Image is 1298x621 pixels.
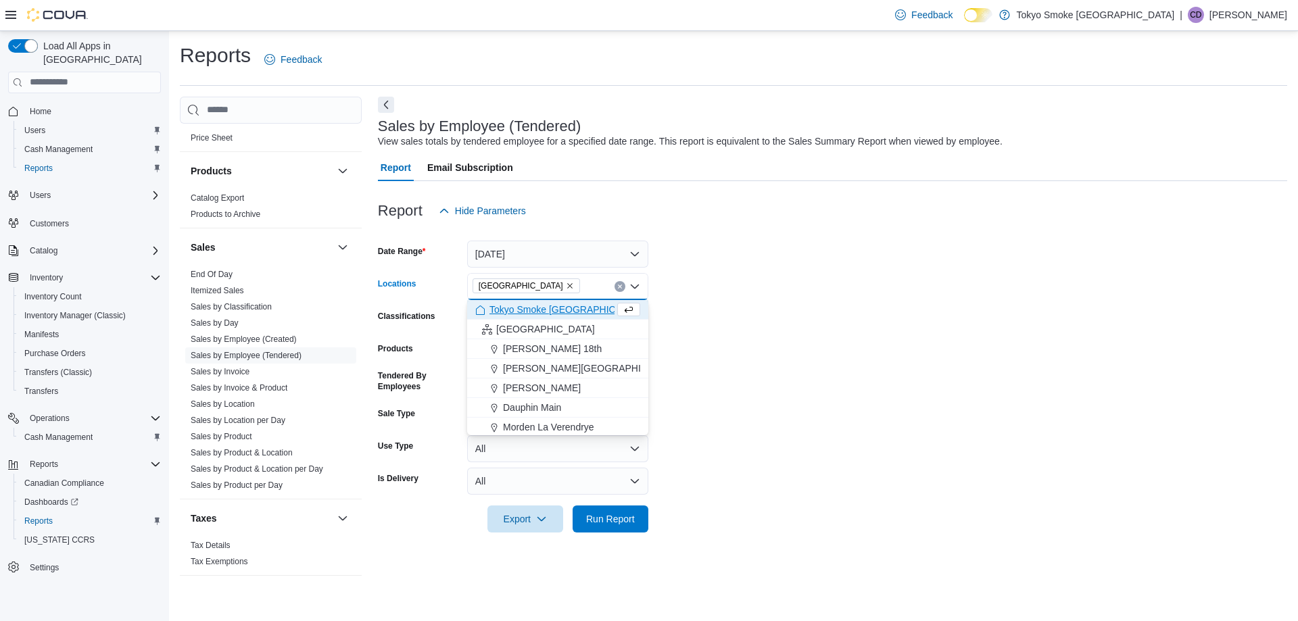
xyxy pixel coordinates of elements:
label: Is Delivery [378,473,418,484]
label: Classifications [378,311,435,322]
span: Sales by Day [191,318,239,328]
a: Sales by Location per Day [191,416,285,425]
div: Taxes [180,537,362,575]
span: Manifests [19,326,161,343]
a: Sales by Invoice & Product [191,383,287,393]
span: [PERSON_NAME] [503,381,581,395]
a: End Of Day [191,270,233,279]
button: Operations [24,410,75,426]
span: Sales by Invoice [191,366,249,377]
button: Operations [3,409,166,428]
button: Reports [3,455,166,474]
span: Inventory [30,272,63,283]
button: Manifests [14,325,166,344]
button: All [467,468,648,495]
a: Purchase Orders [19,345,91,362]
span: Sales by Product & Location [191,447,293,458]
button: Cash Management [14,140,166,159]
div: Products [180,190,362,228]
a: Sales by Employee (Created) [191,334,297,344]
button: Home [3,101,166,121]
span: Cash Management [19,429,161,445]
span: End Of Day [191,269,233,280]
span: Feedback [911,8,953,22]
a: Sales by Day [191,318,239,328]
h1: Reports [180,42,251,69]
nav: Complex example [8,96,161,612]
span: Transfers [19,383,161,399]
a: Sales by Invoice [191,367,249,376]
h3: Sales [191,241,216,254]
span: Settings [30,562,59,573]
span: [US_STATE] CCRS [24,535,95,545]
span: [GEOGRAPHIC_DATA] [496,322,595,336]
button: Remove Thunder Bay Memorial from selection in this group [566,282,574,290]
span: Email Subscription [427,154,513,181]
h3: Report [378,203,423,219]
span: Run Report [586,512,635,526]
input: Dark Mode [964,8,992,22]
h3: Taxes [191,512,217,525]
a: Inventory Count [19,289,87,305]
button: [US_STATE] CCRS [14,530,166,549]
span: Dauphin Main [503,401,561,414]
span: Home [24,103,161,120]
button: Cash Management [14,428,166,447]
span: Operations [30,413,70,424]
div: View sales totals by tendered employee for a specified date range. This report is equivalent to t... [378,134,1003,149]
a: Dashboards [14,493,166,512]
a: Customers [24,216,74,232]
button: Clear input [615,281,625,292]
button: Users [14,121,166,140]
label: Sale Type [378,408,415,419]
a: Sales by Classification [191,302,272,312]
span: Transfers (Classic) [24,367,92,378]
span: Tokyo Smoke [GEOGRAPHIC_DATA] [489,303,648,316]
span: Catalog [24,243,161,259]
span: Cash Management [24,432,93,443]
button: Transfers (Classic) [14,363,166,382]
span: Users [30,190,51,201]
span: Tax Details [191,540,231,551]
span: Inventory Manager (Classic) [19,307,161,324]
button: Products [335,163,351,179]
span: Operations [24,410,161,426]
span: Purchase Orders [24,348,86,359]
label: Products [378,343,413,354]
span: Dark Mode [964,22,965,23]
span: [PERSON_NAME] 18th [503,342,602,355]
button: Users [24,187,56,203]
span: Feedback [281,53,322,66]
a: Sales by Location [191,399,255,409]
span: [PERSON_NAME][GEOGRAPHIC_DATA] [503,362,679,375]
label: Tendered By Employees [378,370,462,392]
span: Sales by Employee (Created) [191,334,297,345]
button: Inventory Manager (Classic) [14,306,166,325]
button: Reports [14,512,166,530]
span: Users [24,187,161,203]
button: Settings [3,557,166,577]
button: Next [378,97,394,113]
div: Sales [180,266,362,499]
span: Washington CCRS [19,532,161,548]
a: Reports [19,513,58,529]
button: Reports [24,456,64,472]
button: [PERSON_NAME] 18th [467,339,648,359]
h3: Products [191,164,232,178]
button: Close list of options [629,281,640,292]
span: Users [19,122,161,139]
a: Home [24,103,57,120]
button: Morden La Verendrye [467,418,648,437]
a: Price Sheet [191,133,233,143]
span: Sales by Location per Day [191,415,285,426]
a: Feedback [259,46,327,73]
span: Sales by Product per Day [191,480,283,491]
button: Sales [191,241,332,254]
span: Reports [24,163,53,174]
div: Corey Despres [1188,7,1204,23]
button: Users [3,186,166,205]
span: Dashboards [24,497,78,507]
